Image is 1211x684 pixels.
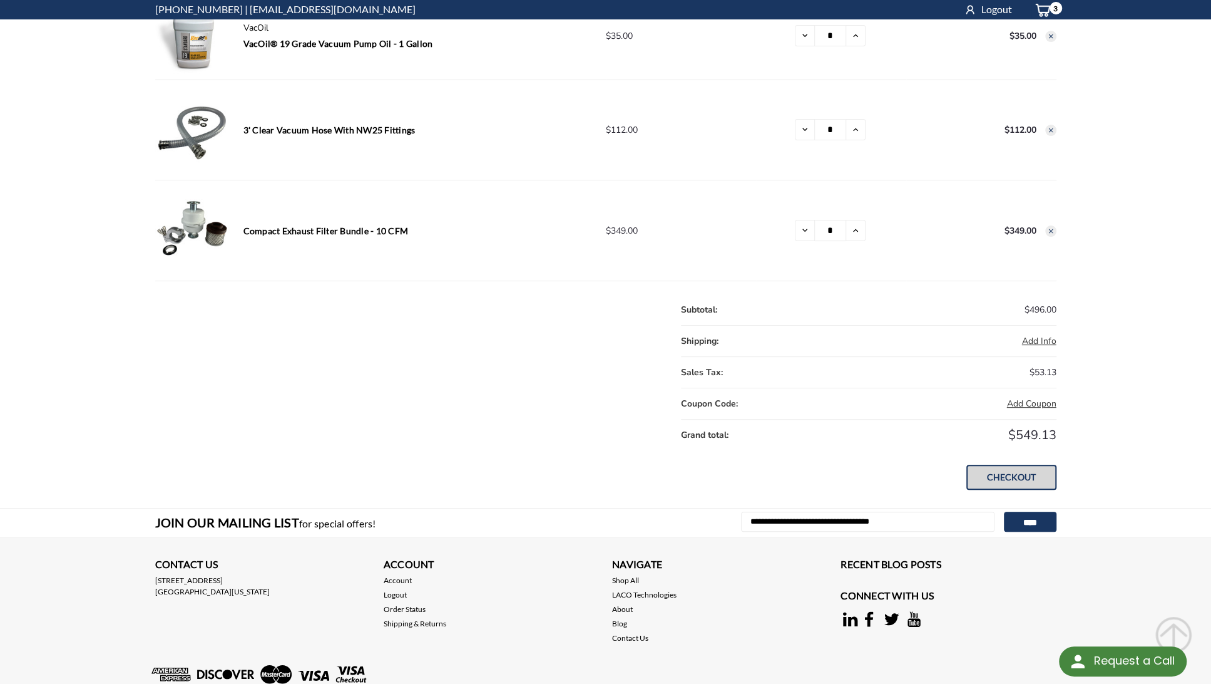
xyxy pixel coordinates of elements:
[612,557,827,575] h3: Navigate
[1004,225,1036,237] strong: $349.00
[612,604,633,615] a: About
[681,335,718,347] strong: Shipping:
[964,2,976,14] svg: account
[681,398,738,410] strong: Coupon Code:
[384,604,426,615] a: Order Status
[1022,335,1056,347] span: Add Info
[1155,616,1192,654] svg: submit
[243,125,415,135] a: 3' Clear Vacuum Hose with NW25 Fittings
[815,119,846,140] input: 3' Clear Vacuum Hose with NW25 Fittings
[612,575,639,586] a: Shop All
[155,180,230,281] img: Compact Exhaust Filter Bundle
[841,588,1056,606] h3: Connect with Us
[815,25,846,46] input: VacOil® 19 Grade Vacuum Pump Oil - 1 Gallon
[1059,646,1187,676] div: Request a Call
[243,38,432,49] a: VacOil® 19 Grade Vacuum Pump Oil - 1 Gallon
[384,589,407,601] a: Logout
[612,618,627,630] a: Blog
[384,618,446,630] a: Shipping & Returns
[681,429,728,441] strong: Grand total:
[1024,304,1056,316] span: $496.00
[1022,334,1056,348] button: Add Info
[155,509,382,537] h3: Join Our Mailing List
[612,633,648,644] a: Contact Us
[1009,30,1036,42] strong: $35.00
[1004,124,1036,136] strong: $112.00
[681,366,723,378] strong: Sales Tax:
[1155,616,1192,654] div: Scroll Back to Top
[384,575,412,586] a: Account
[1093,646,1174,675] div: Request a Call
[606,225,638,237] span: $349.00
[815,220,846,241] input: Compact Exhaust Filter Bundle - 10 CFM
[1045,225,1056,237] button: Remove Compact Exhaust Filter Bundle - 10 CFM from cart
[243,21,592,34] p: VacOil
[155,575,370,598] address: [STREET_ADDRESS] [GEOGRAPHIC_DATA][US_STATE]
[966,465,1056,490] a: Checkout
[1030,366,1056,378] span: $53.13
[384,557,599,575] h3: Account
[612,589,677,601] a: LACO Technologies
[681,304,717,316] strong: Subtotal:
[1008,427,1056,443] span: $549.13
[243,225,408,236] a: Compact Exhaust Filter Bundle - 10 CFM
[606,30,633,42] span: $35.00
[606,124,638,136] span: $112.00
[155,80,230,180] img: 3' Clear Vacuum Hose with NW25 Fittings
[1045,125,1056,136] button: Remove 3' Clear Vacuum Hose with NW25 Fittings from cart
[1045,31,1056,42] button: Remove VacOil® 19 Grade Vacuum Pump Oil - 1 Gallon from cart
[155,557,370,575] h3: Contact Us
[1007,397,1056,410] button: Add Coupon
[841,557,1056,575] h3: Recent Blog Posts
[1024,1,1056,19] a: cart-preview-dropdown
[1068,651,1088,671] img: round button
[299,517,376,529] span: for special offers!
[1050,2,1062,14] span: 3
